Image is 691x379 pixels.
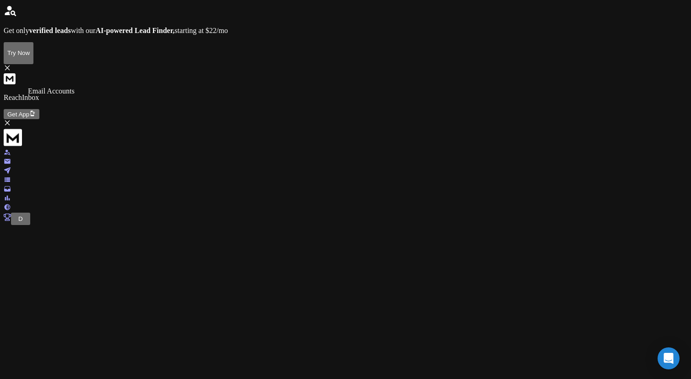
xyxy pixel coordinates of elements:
[7,49,30,56] p: Try Now
[18,215,23,222] span: D
[4,128,22,147] img: logo
[29,27,71,34] strong: verified leads
[4,27,687,35] p: Get only with our starting at $22/mo
[4,93,687,102] p: ReachInbox
[658,347,680,369] div: Open Intercom Messenger
[4,109,39,119] button: Get App
[15,214,27,224] button: D
[4,42,33,64] button: Try Now
[11,213,30,225] button: D
[28,87,75,95] div: Email Accounts
[95,27,174,34] strong: AI-powered Lead Finder,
